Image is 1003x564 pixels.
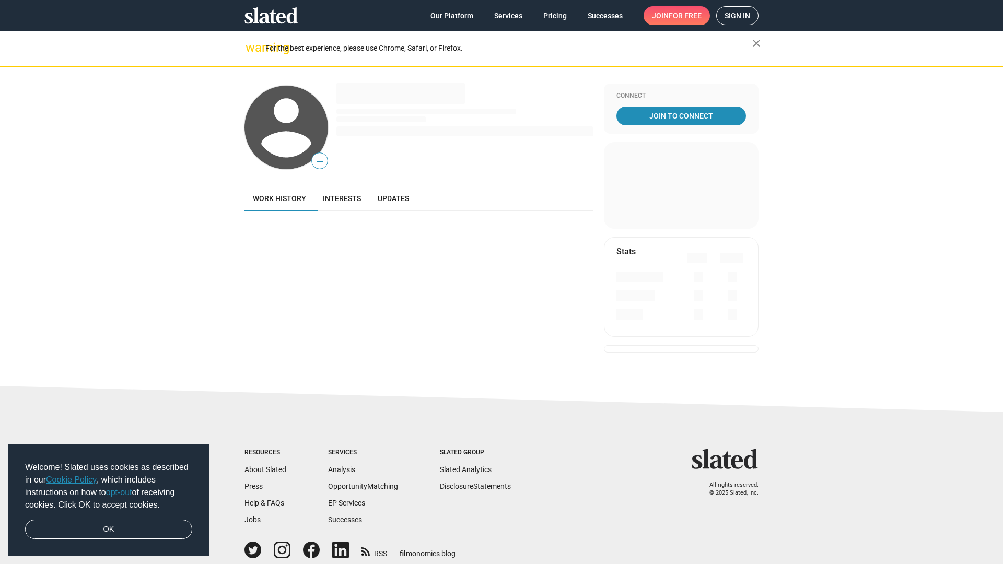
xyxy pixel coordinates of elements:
[323,194,361,203] span: Interests
[616,246,636,257] mat-card-title: Stats
[644,6,710,25] a: Joinfor free
[616,92,746,100] div: Connect
[244,515,261,524] a: Jobs
[494,6,522,25] span: Services
[314,186,369,211] a: Interests
[328,515,362,524] a: Successes
[8,444,209,556] div: cookieconsent
[716,6,759,25] a: Sign in
[619,107,744,125] span: Join To Connect
[361,543,387,559] a: RSS
[25,461,192,511] span: Welcome! Slated uses cookies as described in our , which includes instructions on how to of recei...
[253,194,306,203] span: Work history
[535,6,575,25] a: Pricing
[669,6,702,25] span: for free
[750,37,763,50] mat-icon: close
[440,465,492,474] a: Slated Analytics
[652,6,702,25] span: Join
[378,194,409,203] span: Updates
[698,481,759,497] p: All rights reserved. © 2025 Slated, Inc.
[46,475,97,484] a: Cookie Policy
[106,488,132,497] a: opt-out
[328,482,398,490] a: OpportunityMatching
[265,41,752,55] div: For the best experience, please use Chrome, Safari, or Firefox.
[588,6,623,25] span: Successes
[244,482,263,490] a: Press
[400,549,412,558] span: film
[328,499,365,507] a: EP Services
[369,186,417,211] a: Updates
[440,449,511,457] div: Slated Group
[440,482,511,490] a: DisclosureStatements
[400,540,456,559] a: filmonomics blog
[486,6,531,25] a: Services
[244,499,284,507] a: Help & FAQs
[430,6,473,25] span: Our Platform
[328,449,398,457] div: Services
[244,465,286,474] a: About Slated
[422,6,482,25] a: Our Platform
[25,520,192,539] a: dismiss cookie message
[328,465,355,474] a: Analysis
[543,6,567,25] span: Pricing
[244,449,286,457] div: Resources
[579,6,631,25] a: Successes
[244,186,314,211] a: Work history
[725,7,750,25] span: Sign in
[312,155,328,168] span: —
[616,107,746,125] a: Join To Connect
[246,41,258,54] mat-icon: warning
